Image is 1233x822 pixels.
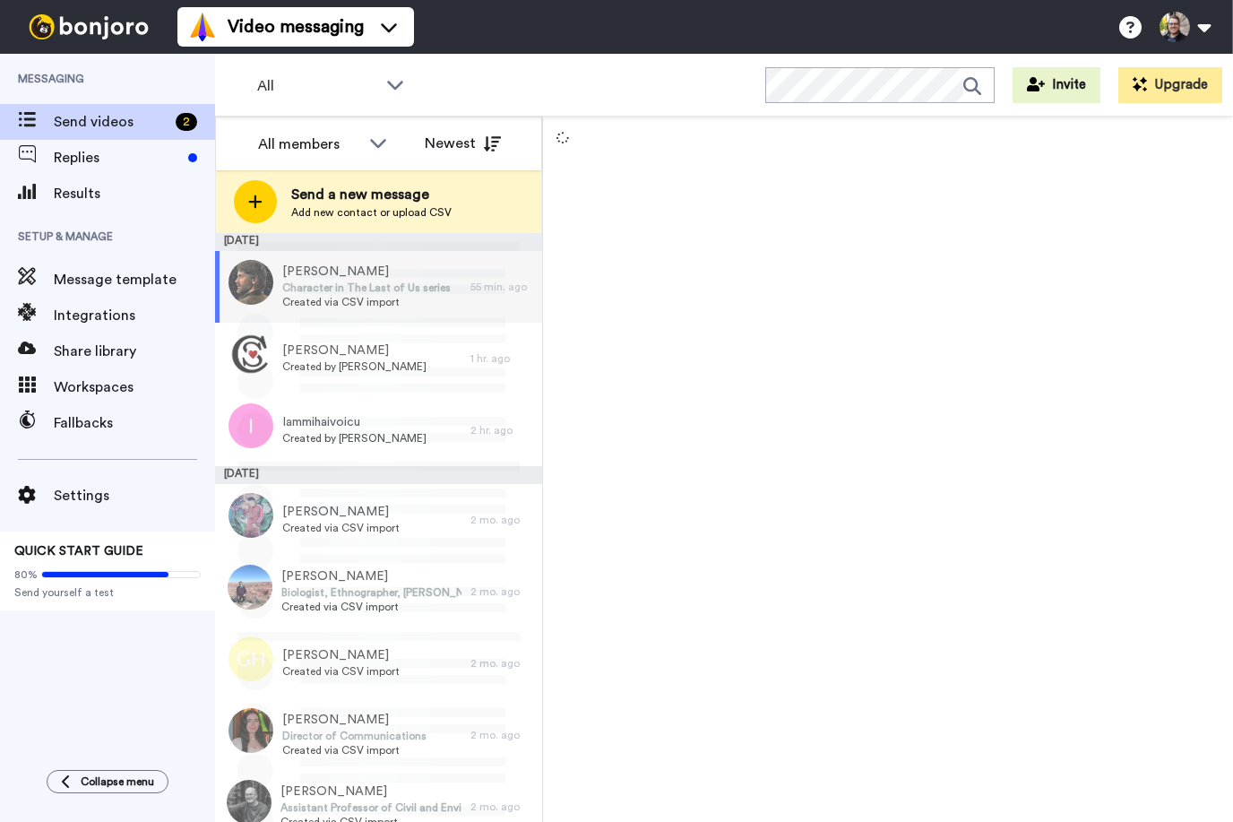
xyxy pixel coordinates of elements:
span: Workspaces [54,376,215,398]
span: [PERSON_NAME] [282,646,400,664]
div: 2 mo. ago [470,728,533,742]
button: Collapse menu [47,770,168,793]
span: Assistant Professor of Civil and Environmental Engineering [280,800,461,815]
button: Upgrade [1118,67,1222,103]
span: Created via CSV import [282,521,400,535]
span: [PERSON_NAME] [282,342,427,359]
span: Collapse menu [81,774,154,789]
div: 2 mo. ago [470,584,533,599]
div: All members [258,134,360,155]
span: Fallbacks [54,412,215,434]
button: Invite [1013,67,1100,103]
div: 2 [176,113,197,131]
span: Iammihaivoicu [282,413,427,431]
img: gh.png [228,636,273,681]
span: Replies [54,147,181,169]
span: All [257,75,377,97]
span: Created via CSV import [282,664,400,679]
span: Message template [54,269,215,290]
span: [PERSON_NAME] [282,263,451,281]
span: Send yourself a test [14,585,201,600]
div: 2 mo. ago [470,513,533,527]
div: [DATE] [215,466,542,484]
img: db9d9ad5-3a05-450b-8f1d-e8a265255b90.jpg [228,565,272,610]
div: [DATE] [215,233,542,251]
span: Share library [54,341,215,362]
span: Send a new message [291,184,452,205]
span: QUICK START GUIDE [14,545,143,558]
span: Created via CSV import [281,600,461,614]
div: 55 min. ago [470,280,533,294]
button: Newest [411,125,514,161]
span: Integrations [54,305,215,326]
div: 1 hr. ago [470,351,533,366]
img: 35a39dd6-5d9f-476c-981a-8ccd0a23cd0f.jpg [228,493,273,538]
div: 2 hr. ago [470,423,533,437]
img: e3a58c4d-d726-44a7-90b1-6cb0f3f2f95b.jpg [228,708,273,753]
span: Send videos [54,111,168,133]
div: 2 mo. ago [470,656,533,671]
span: Settings [54,485,215,506]
span: Created by [PERSON_NAME] [282,431,427,446]
span: [PERSON_NAME] [282,711,427,729]
span: [PERSON_NAME] [282,503,400,521]
div: 2 mo. ago [470,800,533,814]
span: [PERSON_NAME] [281,567,461,585]
span: Video messaging [228,14,364,39]
span: Created via CSV import [282,295,451,309]
span: Created by [PERSON_NAME] [282,359,427,374]
span: Character in The Last of Us series [282,281,451,295]
span: Created via CSV import [282,743,427,757]
img: i.png [228,403,273,448]
img: ae12a459-bcb6-487b-b6bc-62faacdd18b5.jpg [228,260,273,305]
span: Add new contact or upload CSV [291,205,452,220]
span: Results [54,183,215,204]
span: Director of Communications [282,729,427,743]
span: 80% [14,567,38,582]
img: feb1b266-f445-4c89-9c37-001638519c64.png [228,332,273,376]
img: vm-color.svg [188,13,217,41]
span: [PERSON_NAME] [280,783,461,800]
span: Biologist, Ethnographer, [PERSON_NAME] [281,585,461,600]
img: bj-logo-header-white.svg [22,14,156,39]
